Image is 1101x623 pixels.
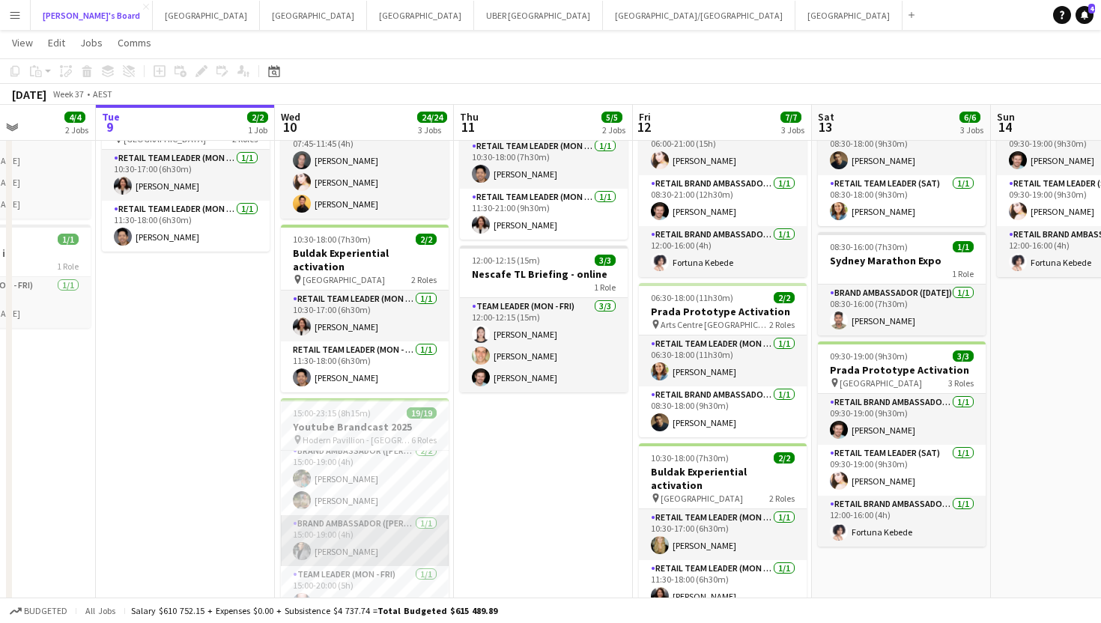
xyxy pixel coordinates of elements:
[639,283,807,437] app-job-card: 06:30-18:00 (11h30m)2/2Prada Prototype Activation Arts Centre [GEOGRAPHIC_DATA]2 RolesRETAIL Team...
[281,420,449,434] h3: Youtube Brandcast 2025
[997,110,1015,124] span: Sun
[7,603,70,619] button: Budgeted
[639,443,807,611] app-job-card: 10:30-18:00 (7h30m)2/2Buldak Experiential activation [GEOGRAPHIC_DATA]2 RolesRETAIL Team Leader (...
[769,319,795,330] span: 2 Roles
[411,434,437,446] span: 6 Roles
[639,110,651,124] span: Fri
[639,72,807,277] div: 06:00-21:00 (15h)3/3Prada Prototype Activation [GEOGRAPHIC_DATA]3 RolesRETAIL Team Leader (Mon - ...
[781,124,804,136] div: 3 Jobs
[281,124,449,219] app-card-role: Brand Ambassador ([PERSON_NAME])3/307:45-11:45 (4h)[PERSON_NAME][PERSON_NAME][PERSON_NAME]
[57,261,79,272] span: 1 Role
[830,350,908,362] span: 09:30-19:00 (9h30m)
[639,175,807,226] app-card-role: RETAIL Brand Ambassador (Mon - Fri)1/108:30-21:00 (12h30m)[PERSON_NAME]
[840,377,922,389] span: [GEOGRAPHIC_DATA]
[460,298,628,392] app-card-role: Team Leader (Mon - Fri)3/312:00-12:15 (15m)[PERSON_NAME][PERSON_NAME][PERSON_NAME]
[472,255,540,266] span: 12:00-12:15 (15m)
[639,335,807,386] app-card-role: RETAIL Team Leader (Mon - Fri)1/106:30-18:00 (11h30m)[PERSON_NAME]
[112,33,157,52] a: Comms
[417,112,447,123] span: 24/24
[42,33,71,52] a: Edit
[639,305,807,318] h3: Prada Prototype Activation
[959,112,980,123] span: 6/6
[281,246,449,273] h3: Buldak Experiential activation
[24,606,67,616] span: Budgeted
[460,189,628,240] app-card-role: RETAIL Team Leader (Mon - Fri)1/111:30-21:00 (9h30m)[PERSON_NAME]
[595,255,616,266] span: 3/3
[102,72,270,252] app-job-card: In progress10:30-18:00 (7h30m)2/2Buldak Experiential activation [GEOGRAPHIC_DATA]2 RolesRETAIL Te...
[818,110,834,124] span: Sat
[418,124,446,136] div: 3 Jobs
[93,88,112,100] div: AEST
[818,341,986,547] app-job-card: 09:30-19:00 (9h30m)3/3Prada Prototype Activation [GEOGRAPHIC_DATA]3 RolesRETAIL Brand Ambassador ...
[281,515,449,566] app-card-role: Brand Ambassador ([PERSON_NAME])1/115:00-19:00 (4h)[PERSON_NAME]
[12,36,33,49] span: View
[118,36,151,49] span: Comms
[303,274,385,285] span: [GEOGRAPHIC_DATA]
[460,267,628,281] h3: Nescafe TL Briefing - online
[637,118,651,136] span: 12
[460,138,628,189] app-card-role: RETAIL Team Leader (Mon - Fri)1/110:30-18:00 (7h30m)[PERSON_NAME]
[281,291,449,341] app-card-role: RETAIL Team Leader (Mon - Fri)1/110:30-17:00 (6h30m)[PERSON_NAME]
[377,605,497,616] span: Total Budgeted $615 489.89
[102,201,270,252] app-card-role: RETAIL Team Leader (Mon - Fri)1/111:30-18:00 (6h30m)[PERSON_NAME]
[818,232,986,335] div: 08:30-16:00 (7h30m)1/1Sydney Marathon Expo1 RoleBrand Ambassador ([DATE])1/108:30-16:00 (7h30m)[P...
[818,72,986,226] app-job-card: 08:30-18:00 (9h30m)2/2Prada Prototype Activation Arts Centre [GEOGRAPHIC_DATA]2 RolesRETAIL Brand...
[818,496,986,547] app-card-role: RETAIL Brand Ambassador ([DATE])1/112:00-16:00 (4h)Fortuna Kebede
[281,110,300,124] span: Wed
[953,350,974,362] span: 3/3
[407,407,437,419] span: 19/19
[65,124,88,136] div: 2 Jobs
[74,33,109,52] a: Jobs
[460,72,628,240] div: 10:30-21:00 (10h30m)2/2Buldak Experiential activation [GEOGRAPHIC_DATA]2 RolesRETAIL Team Leader ...
[281,566,449,617] app-card-role: Team Leader (Mon - Fri)1/115:00-20:00 (5h)[PERSON_NAME]
[830,241,908,252] span: 08:30-16:00 (7h30m)
[303,434,411,446] span: Hodern Pavillion - [GEOGRAPHIC_DATA]
[12,87,46,102] div: [DATE]
[281,72,449,219] div: 07:45-11:45 (4h)3/3Levi's Event @ Jerry's Cafe [PERSON_NAME]'s Cafe - [GEOGRAPHIC_DATA]1 RoleBran...
[795,1,903,30] button: [GEOGRAPHIC_DATA]
[248,124,267,136] div: 1 Job
[293,407,371,419] span: 15:00-23:15 (8h15m)
[474,1,603,30] button: UBER [GEOGRAPHIC_DATA]
[818,254,986,267] h3: Sydney Marathon Expo
[601,112,622,123] span: 5/5
[603,1,795,30] button: [GEOGRAPHIC_DATA]/[GEOGRAPHIC_DATA]
[80,36,103,49] span: Jobs
[639,509,807,560] app-card-role: RETAIL Team Leader (Mon - Fri)1/110:30-17:00 (6h30m)[PERSON_NAME]
[639,386,807,437] app-card-role: RETAIL Brand Ambassador (Mon - Fri)1/108:30-18:00 (9h30m)[PERSON_NAME]
[818,363,986,377] h3: Prada Prototype Activation
[82,605,118,616] span: All jobs
[1088,4,1095,13] span: 4
[367,1,474,30] button: [GEOGRAPHIC_DATA]
[458,118,479,136] span: 11
[774,452,795,464] span: 2/2
[281,225,449,392] app-job-card: 10:30-18:00 (7h30m)2/2Buldak Experiential activation [GEOGRAPHIC_DATA]2 RolesRETAIL Team Leader (...
[31,1,153,30] button: [PERSON_NAME]'s Board
[952,268,974,279] span: 1 Role
[100,118,120,136] span: 9
[639,124,807,175] app-card-role: RETAIL Team Leader (Mon - Fri)1/106:00-21:00 (15h)[PERSON_NAME]
[818,394,986,445] app-card-role: RETAIL Brand Ambassador ([DATE])1/109:30-19:00 (9h30m)[PERSON_NAME]
[818,445,986,496] app-card-role: RETAIL Team Leader (Sat)1/109:30-19:00 (9h30m)[PERSON_NAME]
[293,234,371,245] span: 10:30-18:00 (7h30m)
[960,124,983,136] div: 3 Jobs
[953,241,974,252] span: 1/1
[153,1,260,30] button: [GEOGRAPHIC_DATA]
[661,493,743,504] span: [GEOGRAPHIC_DATA]
[411,274,437,285] span: 2 Roles
[58,234,79,245] span: 1/1
[602,124,625,136] div: 2 Jobs
[281,398,449,620] app-job-card: 15:00-23:15 (8h15m)19/19Youtube Brandcast 2025 Hodern Pavillion - [GEOGRAPHIC_DATA]6 RolesBrand A...
[769,493,795,504] span: 2 Roles
[1076,6,1094,24] a: 4
[639,560,807,611] app-card-role: RETAIL Team Leader (Mon - Fri)1/111:30-18:00 (6h30m)[PERSON_NAME]
[460,246,628,392] app-job-card: 12:00-12:15 (15m)3/3Nescafe TL Briefing - online1 RoleTeam Leader (Mon - Fri)3/312:00-12:15 (15m)...
[102,150,270,201] app-card-role: RETAIL Team Leader (Mon - Fri)1/110:30-17:00 (6h30m)[PERSON_NAME]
